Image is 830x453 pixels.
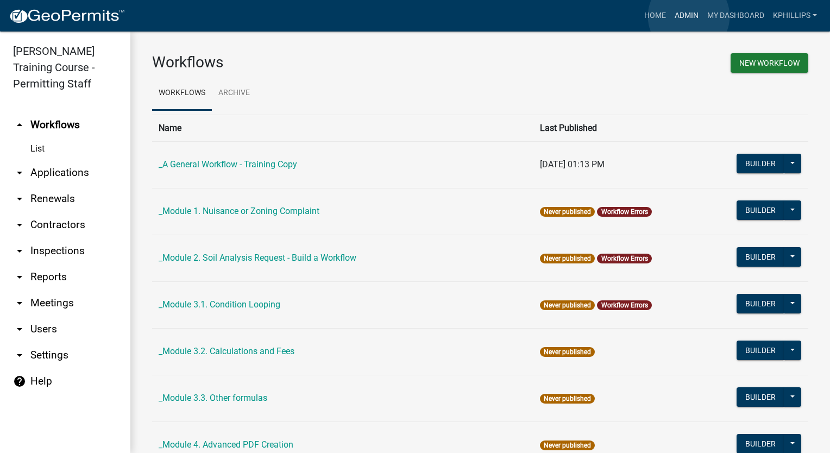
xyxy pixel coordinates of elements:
a: _Module 1. Nuisance or Zoning Complaint [159,206,319,216]
span: Never published [540,207,595,217]
a: _Module 2. Soil Analysis Request - Build a Workflow [159,253,356,263]
button: Builder [737,247,784,267]
span: [DATE] 01:13 PM [540,159,605,169]
a: kphillips [769,5,821,26]
i: arrow_drop_down [13,323,26,336]
button: Builder [737,387,784,407]
button: Builder [737,154,784,173]
th: Last Published [533,115,702,141]
span: Never published [540,394,595,404]
i: arrow_drop_down [13,244,26,257]
th: Name [152,115,533,141]
i: arrow_drop_down [13,218,26,231]
span: Never published [540,254,595,263]
a: My Dashboard [703,5,769,26]
a: Archive [212,76,256,111]
i: arrow_drop_down [13,192,26,205]
span: Never published [540,347,595,357]
a: _Module 3.1. Condition Looping [159,299,280,310]
i: arrow_drop_down [13,270,26,284]
a: _A General Workflow - Training Copy [159,159,297,169]
a: Admin [670,5,703,26]
i: arrow_drop_down [13,297,26,310]
a: Workflow Errors [601,301,648,309]
h3: Workflows [152,53,472,72]
span: Never published [540,441,595,450]
span: Never published [540,300,595,310]
i: arrow_drop_down [13,166,26,179]
a: _Module 3.2. Calculations and Fees [159,346,294,356]
i: arrow_drop_down [13,349,26,362]
button: Builder [737,200,784,220]
button: Builder [737,341,784,360]
a: Workflow Errors [601,208,648,216]
a: Workflows [152,76,212,111]
i: arrow_drop_up [13,118,26,131]
button: New Workflow [731,53,808,73]
button: Builder [737,294,784,313]
a: _Module 3.3. Other formulas [159,393,267,403]
a: _Module 4. Advanced PDF Creation [159,439,293,450]
a: Home [640,5,670,26]
a: Workflow Errors [601,255,648,262]
i: help [13,375,26,388]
